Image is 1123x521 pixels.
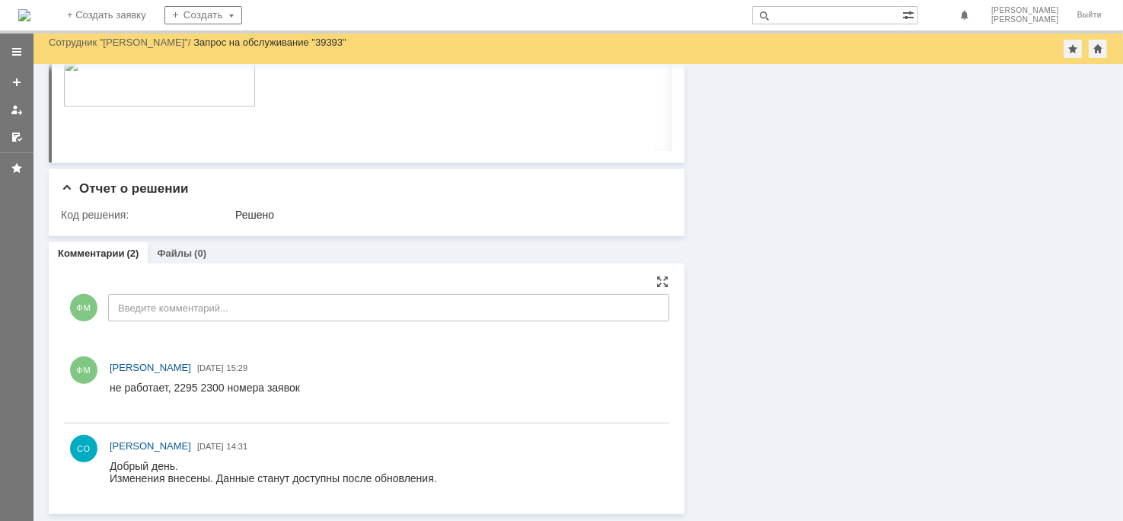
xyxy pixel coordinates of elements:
a: Комментарии [58,248,125,259]
a: [PERSON_NAME] [110,439,191,454]
div: Сделать домашней страницей [1089,40,1107,58]
div: Код решения: [61,209,232,221]
span: [DATE] [197,442,224,451]
span: [DATE] [197,363,224,372]
span: Расширенный поиск [902,7,917,21]
span: Отчет о решении [61,181,188,196]
span: ФМ [70,294,97,321]
div: (2) [127,248,139,259]
div: Добавить в избранное [1064,40,1082,58]
span: [PERSON_NAME] [110,362,191,373]
img: logo [18,9,30,21]
span: 14:31 [227,442,248,451]
div: Создать [164,6,242,24]
a: Сотрудник "[PERSON_NAME]" [49,37,188,48]
span: [PERSON_NAME] [991,6,1059,15]
div: Запрос на обслуживание "39393" [193,37,346,48]
div: Решено [235,209,663,221]
span: С уважением, [11,500,83,513]
div: На всю страницу [657,276,669,288]
a: Файлы [157,248,192,259]
div: (0) [194,248,206,259]
span: [PERSON_NAME] [110,440,191,452]
a: Создать заявку [5,70,29,94]
span: [PERSON_NAME] [991,15,1059,24]
a: Мои согласования [5,125,29,149]
a: Перейти на домашнюю страницу [18,9,30,21]
a: [PERSON_NAME] [110,360,191,376]
div: / [49,37,193,48]
span: 15:29 [227,363,248,372]
a: Мои заявки [5,97,29,122]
